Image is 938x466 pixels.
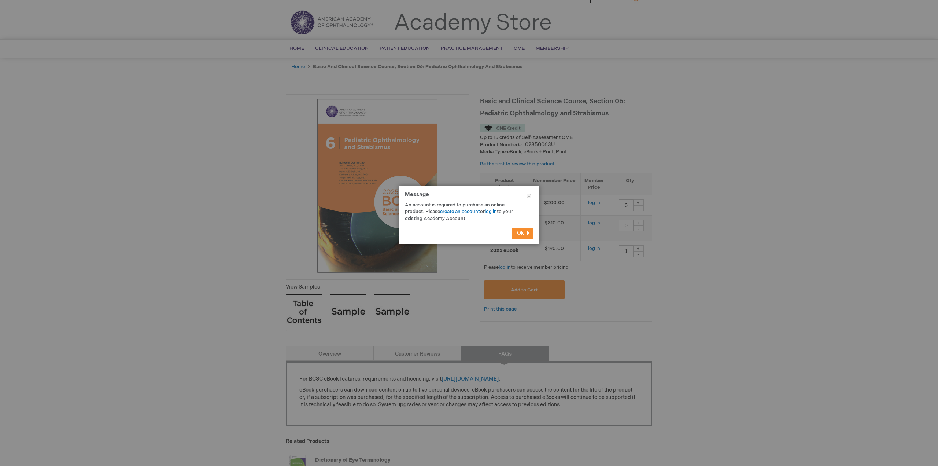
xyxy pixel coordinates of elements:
[485,209,497,214] a: log in
[512,228,533,239] button: Ok
[405,192,533,202] h1: Message
[517,230,524,236] span: Ok
[440,209,480,214] a: create an account
[405,202,522,222] p: An account is required to purchase an online product. Please or to your existing Academy Account.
